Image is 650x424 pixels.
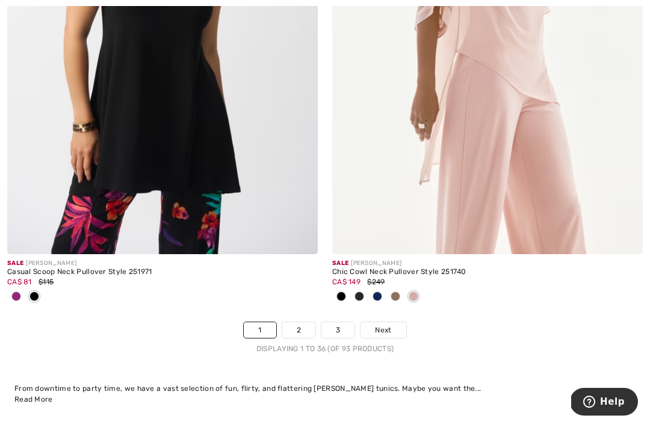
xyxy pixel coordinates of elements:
[321,322,354,338] a: 3
[332,259,643,268] div: [PERSON_NAME]
[25,287,43,307] div: Black
[14,383,636,394] div: From downtime to party time, we have a vast selection of fun, flirty, and flattering [PERSON_NAME...
[375,325,391,335] span: Next
[350,287,368,307] div: Midnight Blue
[7,259,318,268] div: [PERSON_NAME]
[39,278,54,286] span: $115
[7,278,32,286] span: CA$ 81
[7,260,23,267] span: Sale
[361,322,406,338] a: Next
[244,322,276,338] a: 1
[7,287,25,307] div: Purple orchid
[386,287,404,307] div: Sand
[7,268,318,276] div: Casual Scoop Neck Pullover Style 251971
[14,395,53,404] span: Read More
[332,268,643,276] div: Chic Cowl Neck Pullover Style 251740
[368,287,386,307] div: Royal Sapphire 163
[332,260,348,267] span: Sale
[571,388,638,418] iframe: Opens a widget where you can find more information
[332,287,350,307] div: Black
[404,287,422,307] div: Quartz
[332,278,361,286] span: CA$ 149
[367,278,385,286] span: $249
[282,322,315,338] a: 2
